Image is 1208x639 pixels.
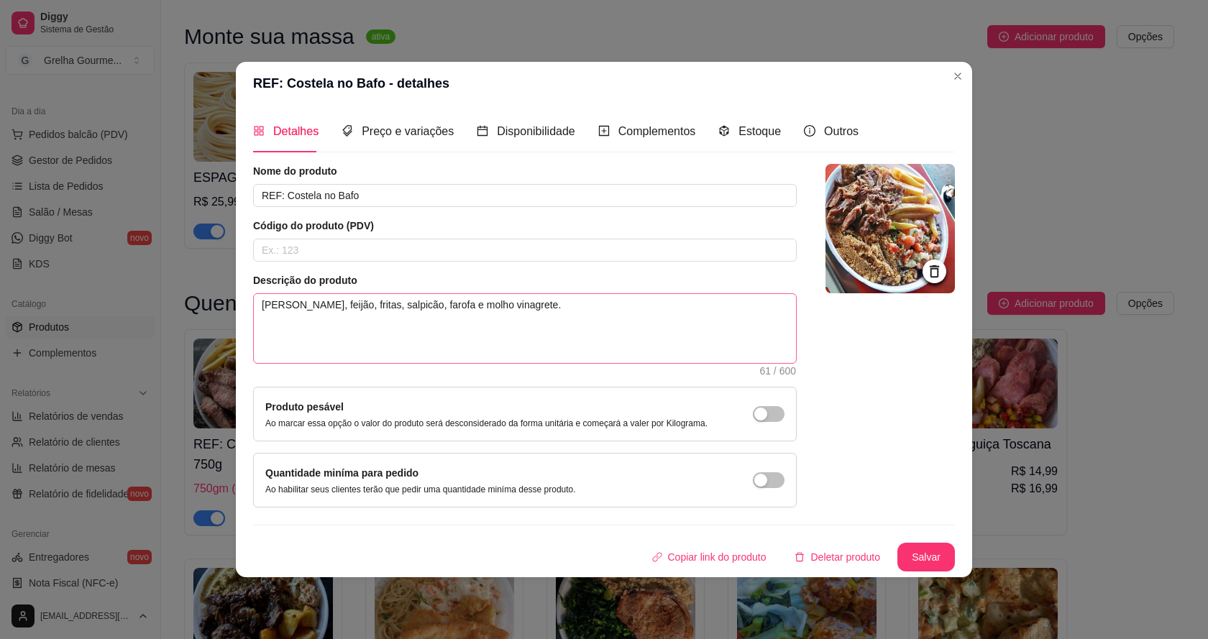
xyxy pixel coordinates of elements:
p: Ao habilitar seus clientes terão que pedir uma quantidade miníma desse produto. [265,484,576,495]
span: plus-square [598,125,610,137]
button: Close [946,65,969,88]
span: Complementos [618,125,696,137]
article: Código do produto (PDV) [253,219,797,233]
span: calendar [477,125,488,137]
input: Ex.: 123 [253,239,797,262]
span: tags [342,125,353,137]
span: Estoque [738,125,781,137]
span: Disponibilidade [497,125,575,137]
span: Preço e variações [362,125,454,137]
span: delete [795,552,805,562]
button: Salvar [897,543,955,571]
label: Quantidade miníma para pedido [265,467,418,479]
label: Produto pesável [265,401,344,413]
span: Outros [824,125,859,137]
span: code-sandbox [718,125,730,137]
header: REF: Costela no Bafo - detalhes [236,62,972,105]
button: deleteDeletar produto [783,543,892,571]
textarea: [PERSON_NAME], feijão, fritas, salpicão, farofa e molho vinagrete. [254,294,796,363]
article: Nome do produto [253,164,797,178]
span: appstore [253,125,265,137]
button: Copiar link do produto [641,543,778,571]
article: Descrição do produto [253,273,797,288]
input: Ex.: Hamburguer de costela [253,184,797,207]
span: Detalhes [273,125,319,137]
img: logo da loja [825,164,955,293]
span: info-circle [804,125,815,137]
p: Ao marcar essa opção o valor do produto será desconsiderado da forma unitária e começará a valer ... [265,418,708,429]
